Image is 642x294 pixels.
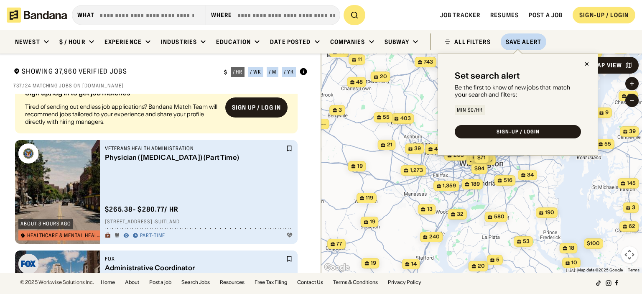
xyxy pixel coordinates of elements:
div: Showing 37,960 Verified Jobs [13,67,217,77]
span: 119 [366,194,373,202]
div: SIGN-UP / LOGIN [579,11,629,19]
span: $94 [474,165,484,171]
span: $-- [318,120,326,127]
span: 3 [339,107,342,114]
a: Free Tax Filing [255,280,287,285]
span: 55 [604,141,611,148]
span: 14 [411,261,417,268]
span: 580 [494,213,504,220]
div: Companies [330,38,365,46]
div: Industries [161,38,197,46]
div: Newest [15,38,40,46]
div: Subway [385,38,410,46]
div: what [77,11,94,19]
span: 34 [527,171,534,179]
span: Map data ©2025 Google [577,268,623,272]
span: 5 [496,256,499,263]
span: 21 [387,141,392,148]
span: 145 [627,180,636,187]
img: Bandana logotype [7,8,67,23]
div: / wk [250,69,261,74]
div: © 2025 Workwise Solutions Inc. [20,280,94,285]
span: 403 [400,115,411,122]
div: ALL FILTERS [454,39,490,45]
span: 53 [523,238,530,245]
span: 189 [471,181,480,188]
span: 19 [370,218,375,225]
a: Terms (opens in new tab) [628,268,639,272]
span: 77 [336,240,342,248]
a: About [125,280,139,285]
a: Post a job [529,11,563,19]
a: Contact Us [297,280,323,285]
span: 52 [628,92,634,100]
span: 99 [339,49,345,56]
span: $71 [477,154,486,161]
div: Be the first to know of new jobs that match your search and filters: [455,84,581,98]
span: 32 [457,211,464,218]
span: 203 [453,152,464,159]
div: Experience [104,38,142,46]
span: 3 [632,204,635,211]
span: 516 [504,177,512,184]
a: Home [101,280,115,285]
a: Search Jobs [181,280,210,285]
span: 13 [427,206,433,213]
a: Resources [220,280,245,285]
span: 1,273 [410,167,423,174]
a: Post a job [149,280,171,285]
span: 11 [358,56,362,63]
a: Privacy Policy [388,280,421,285]
a: Job Tracker [440,11,480,19]
span: 20 [478,263,485,270]
div: / yr [284,69,294,74]
img: Google [323,262,351,273]
span: 39 [629,128,636,135]
div: grid [13,94,308,273]
span: 20 [380,73,387,80]
div: Min $0/hr [457,107,483,112]
div: Map View [592,62,622,68]
span: 19 [357,163,363,170]
span: 1,359 [443,182,456,189]
span: 9 [605,109,609,116]
span: 10 [571,259,577,266]
div: Education [216,38,251,46]
button: Map camera controls [621,246,638,263]
div: Set search alert [455,71,520,81]
div: / m [269,69,276,74]
span: $100 [587,240,600,246]
span: 62 [629,223,635,230]
div: 737,124 matching jobs on [DOMAIN_NAME] [13,82,308,89]
span: 190 [545,209,554,216]
div: SIGN-UP / LOGIN [497,129,539,134]
a: Open this area in Google Maps (opens a new window) [323,262,351,273]
div: / hr [233,69,243,74]
span: 39 [414,145,421,152]
span: 4,068 [434,146,449,153]
div: Date Posted [270,38,311,46]
span: 48 [356,79,363,86]
div: $ [224,69,227,76]
div: Save Alert [506,38,541,46]
span: 743 [424,59,433,66]
span: 240 [429,233,440,240]
span: 19 [371,260,376,267]
div: $ / hour [59,38,85,46]
span: 55 [383,114,390,121]
a: Resumes [490,11,519,19]
a: Terms & Conditions [333,280,378,285]
span: 18 [569,245,574,252]
div: Where [211,11,232,19]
